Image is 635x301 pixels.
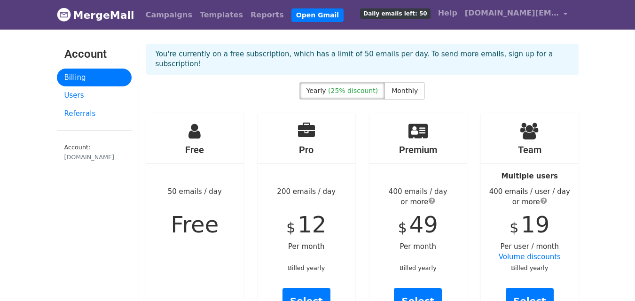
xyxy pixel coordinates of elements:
span: Yearly [306,87,326,94]
div: 400 emails / user / day or more [481,186,579,208]
a: Help [434,4,461,23]
small: Account: [64,144,124,162]
span: 49 [409,211,438,238]
div: [DOMAIN_NAME] [64,153,124,162]
a: Volume discounts [499,253,561,261]
span: Daily emails left: 50 [360,8,430,19]
a: Open Gmail [291,8,344,22]
h3: Account [64,47,124,61]
strong: Multiple users [502,172,558,180]
h4: Pro [258,144,355,155]
div: 400 emails / day or more [369,186,467,208]
span: $ [510,219,518,236]
a: Templates [196,6,247,24]
a: [DOMAIN_NAME][EMAIL_ADDRESS][DOMAIN_NAME] [461,4,571,26]
span: (25% discount) [328,87,378,94]
h4: Premium [369,144,467,155]
span: [DOMAIN_NAME][EMAIL_ADDRESS][DOMAIN_NAME] [465,8,559,19]
span: $ [286,219,295,236]
span: Monthly [392,87,418,94]
small: Billed yearly [511,264,548,271]
h4: Free [146,144,244,155]
a: Daily emails left: 50 [356,4,434,23]
a: MergeMail [57,5,134,25]
iframe: Chat Widget [588,256,635,301]
span: 12 [298,211,326,238]
p: You're currently on a free subscription, which has a limit of 50 emails per day. To send more ema... [156,49,569,69]
small: Billed yearly [400,264,437,271]
small: Billed yearly [288,264,325,271]
a: Referrals [57,105,132,123]
a: Campaigns [142,6,196,24]
span: $ [398,219,407,236]
a: Users [57,86,132,105]
a: Billing [57,69,132,87]
span: Free [171,211,219,238]
span: 19 [521,211,549,238]
img: MergeMail logo [57,8,71,22]
h4: Team [481,144,579,155]
a: Reports [247,6,288,24]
